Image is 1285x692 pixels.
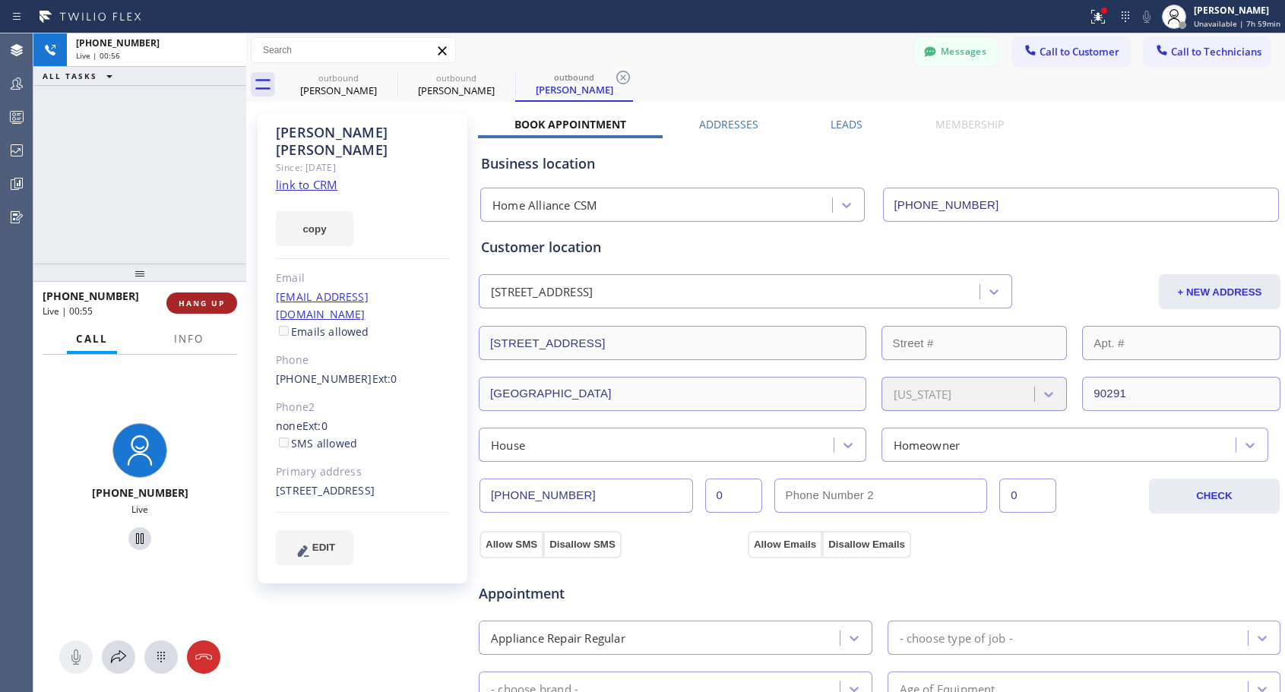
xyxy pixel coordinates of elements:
[517,71,631,83] div: outbound
[276,399,450,416] div: Phone2
[276,211,353,246] button: copy
[279,326,289,336] input: Emails allowed
[822,531,911,558] button: Disallow Emails
[276,270,450,287] div: Email
[480,531,543,558] button: Allow SMS
[914,37,998,66] button: Messages
[894,436,961,453] div: Homeowner
[1159,274,1280,309] button: + NEW ADDRESS
[276,124,450,159] div: [PERSON_NAME] [PERSON_NAME]
[479,583,744,604] span: Appointment
[517,83,631,96] div: [PERSON_NAME]
[935,117,1004,131] label: Membership
[43,305,93,318] span: Live | 00:55
[67,324,117,354] button: Call
[102,640,135,674] button: Open directory
[1194,4,1280,17] div: [PERSON_NAME]
[276,159,450,176] div: Since: [DATE]
[276,436,357,450] label: SMS allowed
[399,72,514,84] div: outbound
[1149,479,1280,513] button: CHECK
[131,503,148,516] span: Live
[491,436,525,453] div: House
[276,530,353,565] button: EDIT
[33,67,128,85] button: ALL TASKS
[479,326,866,360] input: Address
[276,418,450,453] div: none
[279,438,289,447] input: SMS allowed
[76,332,108,346] span: Call
[43,289,139,303] span: [PHONE_NUMBER]
[252,38,455,62] input: Search
[481,153,1278,174] div: Business location
[281,72,396,84] div: outbound
[514,117,626,131] label: Book Appointment
[831,117,862,131] label: Leads
[481,237,1278,258] div: Customer location
[491,629,625,646] div: Appliance Repair Regular
[1082,326,1280,360] input: Apt. #
[399,84,514,97] div: [PERSON_NAME]
[281,84,396,97] div: [PERSON_NAME]
[748,531,822,558] button: Allow Emails
[92,485,188,500] span: [PHONE_NUMBER]
[302,419,328,433] span: Ext: 0
[312,542,335,553] span: EDIT
[999,479,1056,513] input: Ext. 2
[1013,37,1129,66] button: Call to Customer
[543,531,622,558] button: Disallow SMS
[480,479,693,513] input: Phone Number
[76,50,120,61] span: Live | 00:56
[699,117,758,131] label: Addresses
[276,352,450,369] div: Phone
[479,377,866,411] input: City
[43,71,97,81] span: ALL TASKS
[59,640,93,674] button: Mute
[144,640,178,674] button: Open dialpad
[1082,377,1280,411] input: ZIP
[372,371,397,386] span: Ext: 0
[174,332,204,346] span: Info
[276,324,369,339] label: Emails allowed
[165,324,213,354] button: Info
[276,289,369,321] a: [EMAIL_ADDRESS][DOMAIN_NAME]
[128,527,151,550] button: Hold Customer
[187,640,220,674] button: Hang up
[166,292,237,314] button: HANG UP
[491,283,593,301] div: [STREET_ADDRESS]
[1040,45,1119,58] span: Call to Customer
[276,177,337,192] a: link to CRM
[883,188,1280,222] input: Phone Number
[399,68,514,102] div: Stephen Kay
[1194,18,1280,29] span: Unavailable | 7h 59min
[276,371,372,386] a: [PHONE_NUMBER]
[517,68,631,100] div: Stephen Kay
[281,68,396,102] div: Jamison West
[276,482,450,500] div: [STREET_ADDRESS]
[492,197,597,214] div: Home Alliance CSM
[179,298,225,308] span: HANG UP
[900,629,1013,646] div: - choose type of job -
[1136,6,1157,27] button: Mute
[1144,37,1270,66] button: Call to Technicians
[705,479,762,513] input: Ext.
[881,326,1068,360] input: Street #
[76,36,160,49] span: [PHONE_NUMBER]
[1171,45,1261,58] span: Call to Technicians
[774,479,988,513] input: Phone Number 2
[276,463,450,481] div: Primary address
